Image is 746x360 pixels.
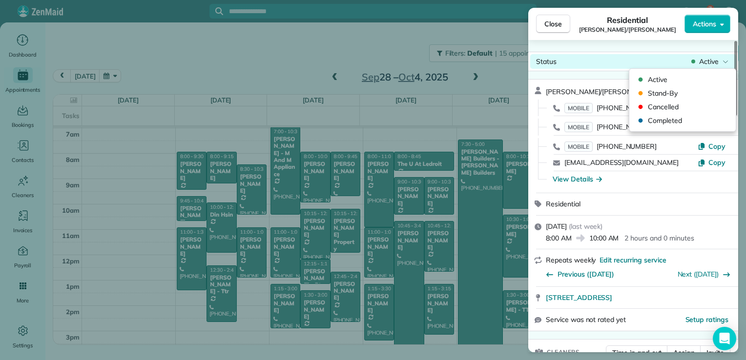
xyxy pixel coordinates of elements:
a: MOBILE[PHONE_NUMBER] [564,103,657,113]
a: [EMAIL_ADDRESS][DOMAIN_NAME] [564,158,679,167]
span: Stand-By [648,88,730,98]
button: Assign [667,345,701,360]
button: Copy [698,141,725,151]
button: Setup ratings [685,315,729,324]
button: Close [536,15,570,33]
span: Invite [706,348,724,358]
button: Invite [700,345,730,360]
a: Next ([DATE]) [678,270,719,279]
span: [DATE] [546,222,567,231]
span: [STREET_ADDRESS] [546,293,612,302]
span: Cleaners [547,347,580,357]
span: [PHONE_NUMBER] [597,142,657,151]
button: Copy [698,158,725,167]
span: 8:00 AM [546,233,572,243]
span: Close [544,19,562,29]
span: ( last week ) [569,222,603,231]
span: Copy [708,158,725,167]
a: MOBILE[PHONE_NUMBER] [564,141,657,151]
span: Status [536,57,557,66]
span: Cancelled [648,102,730,112]
div: Open Intercom Messenger [713,327,736,350]
button: Previous ([DATE]) [546,269,614,279]
span: Setup ratings [685,315,729,324]
span: Copy [708,142,725,151]
span: [PERSON_NAME]/[PERSON_NAME] [546,87,657,96]
span: Service was not rated yet [546,315,626,325]
span: [PHONE_NUMBER] [597,103,657,112]
span: MOBILE [564,103,593,113]
span: [PHONE_NUMBER] [597,122,657,131]
button: Next ([DATE]) [678,269,731,279]
span: MOBILE [564,141,593,152]
span: 10:00 AM [589,233,619,243]
span: [PERSON_NAME]/[PERSON_NAME] [579,26,676,34]
span: Time in and out [612,348,662,358]
span: Residential [607,14,648,26]
span: Assign [673,348,695,358]
p: 2 hours and 0 minutes [624,233,694,243]
span: Repeats weekly [546,256,596,264]
span: Completed [648,116,730,125]
span: Previous ([DATE]) [558,269,614,279]
button: View Details [553,174,602,184]
span: Active [699,57,719,66]
a: MOBILE[PHONE_NUMBER] [564,122,657,132]
button: Time in and out [606,345,668,360]
span: MOBILE [564,122,593,132]
span: Active [648,75,730,84]
span: Edit recurring service [600,255,666,265]
span: Residential [546,200,580,208]
a: [STREET_ADDRESS] [546,293,732,302]
span: Actions [693,19,716,29]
